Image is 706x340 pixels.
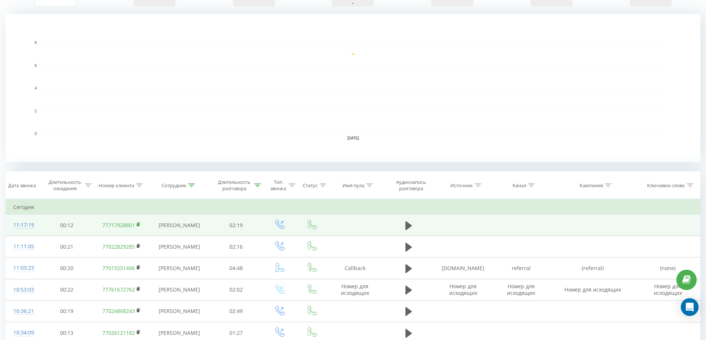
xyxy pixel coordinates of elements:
div: Open Intercom Messenger [681,298,699,316]
div: Тип звонка [269,179,287,192]
div: Сотрудник [162,182,186,189]
div: Дата звонка [8,182,36,189]
td: [PERSON_NAME] [149,215,209,236]
div: Длительность ожидания [47,179,83,192]
text: 4 [34,86,37,90]
td: Номер для исходящих [636,279,700,300]
a: 77015551496 [102,265,135,272]
td: 02:02 [209,279,263,300]
td: 00:19 [40,300,94,322]
text: 8 [34,41,37,45]
a: 77717928801 [102,222,135,229]
div: 11:11:05 [13,239,33,254]
div: Канал [513,182,526,189]
div: Ключевое слово [647,182,685,189]
td: 04:48 [209,257,263,279]
td: [DOMAIN_NAME] [434,257,492,279]
text: 0 [34,132,37,136]
div: 11:17:19 [13,218,33,232]
div: 10:36:21 [13,304,33,319]
td: Номер для исходящих [492,279,550,300]
td: 02:49 [209,300,263,322]
td: 00:21 [40,236,94,257]
div: Длительность разговора [216,179,253,192]
div: 10:34:09 [13,326,33,340]
td: [PERSON_NAME] [149,300,209,322]
td: 00:20 [40,257,94,279]
div: 11:03:23 [13,261,33,275]
td: Callback [327,257,383,279]
div: 10:53:03 [13,283,33,297]
div: Кампания [580,182,603,189]
text: [DATE] [347,136,359,140]
td: Номер для исходящих [327,279,383,300]
div: Статус [303,182,318,189]
td: [PERSON_NAME] [149,236,209,257]
td: Номер для исходящих [434,279,492,300]
td: 00:12 [40,215,94,236]
a: 77761672762 [102,286,135,293]
div: Имя пула [342,182,364,189]
a: 77026121182 [102,329,135,336]
td: Сегодня [6,200,700,215]
a: 77022829285 [102,243,135,250]
td: [PERSON_NAME] [149,279,209,300]
td: Номер для исходящих [550,279,636,300]
svg: A chart. [6,14,700,162]
a: 77024868243 [102,307,135,314]
td: [PERSON_NAME] [149,257,209,279]
div: Аудиозапись разговора [390,179,432,192]
div: Источник [450,182,473,189]
div: Номер клиента [99,182,134,189]
text: 2 [34,109,37,113]
text: 6 [34,64,37,68]
td: (none) [636,257,700,279]
td: 00:22 [40,279,94,300]
td: referral [492,257,550,279]
td: (referral) [550,257,636,279]
td: 02:19 [209,215,263,236]
td: 02:16 [209,236,263,257]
